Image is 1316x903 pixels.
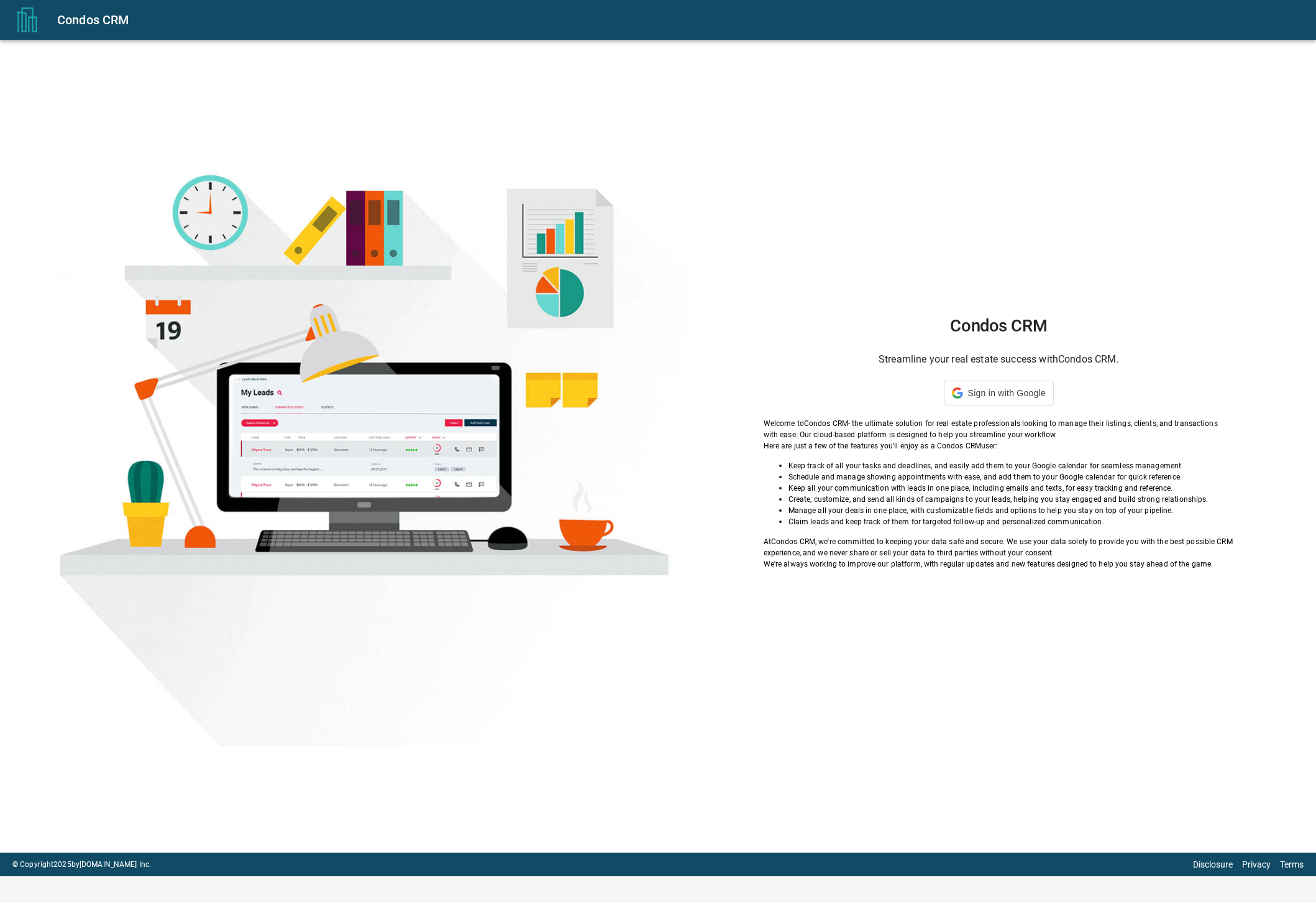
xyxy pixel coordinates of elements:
[1280,859,1304,869] a: Terms
[788,483,1234,494] p: Keep all your communication with leads in one place, including emails and texts, for easy trackin...
[764,440,1234,451] p: Here are just a few of the features you'll enjoy as a Condos CRM user:
[12,859,151,870] p: © Copyright 2025 by
[57,10,1301,30] div: Condos CRM
[80,860,151,869] a: [DOMAIN_NAME] Inc.
[968,388,1046,398] span: Sign in with Google
[1193,859,1233,869] a: Disclosure
[944,381,1054,405] div: Sign in with Google
[788,516,1234,527] p: Claim leads and keep track of them for targeted follow-up and personalized communication.
[1242,859,1271,869] a: Privacy
[788,494,1234,505] p: Create, customize, and send all kinds of campaigns to your leads, helping you stay engaged and bu...
[764,351,1234,368] h6: Streamline your real estate success with Condos CRM .
[764,316,1234,336] h1: Condos CRM
[788,505,1234,516] p: Manage all your deals in one place, with customizable fields and options to help you stay on top ...
[788,460,1234,471] p: Keep track of all your tasks and deadlines, and easily add them to your Google calendar for seaml...
[764,558,1234,570] p: We're always working to improve our platform, with regular updates and new features designed to h...
[788,471,1234,483] p: Schedule and manage showing appointments with ease, and add them to your Google calendar for quic...
[764,536,1234,558] p: At Condos CRM , we're committed to keeping your data safe and secure. We use your data solely to ...
[764,418,1234,440] p: Welcome to Condos CRM - the ultimate solution for real estate professionals looking to manage the...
